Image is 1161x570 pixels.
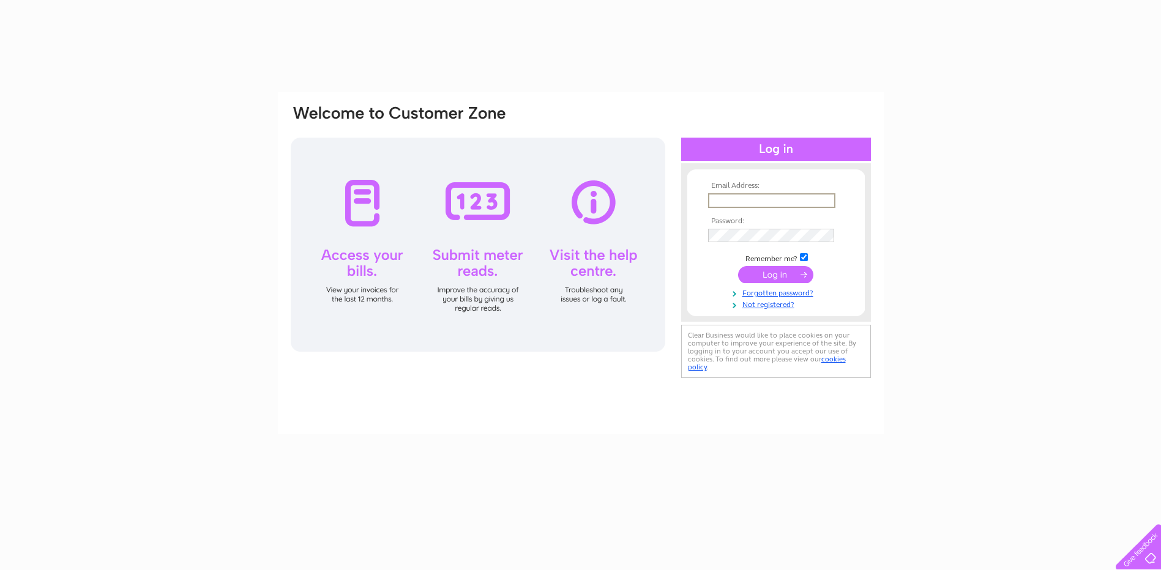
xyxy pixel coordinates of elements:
[681,325,871,378] div: Clear Business would like to place cookies on your computer to improve your experience of the sit...
[705,182,847,190] th: Email Address:
[705,217,847,226] th: Password:
[738,266,813,283] input: Submit
[705,251,847,264] td: Remember me?
[708,286,847,298] a: Forgotten password?
[708,298,847,309] a: Not registered?
[688,355,846,371] a: cookies policy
